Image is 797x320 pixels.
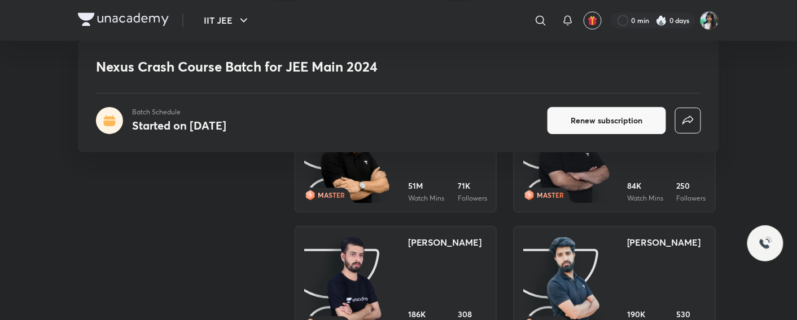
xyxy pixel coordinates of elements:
[656,15,667,26] img: streak
[677,180,706,192] div: 250
[627,235,700,249] div: [PERSON_NAME]
[132,118,226,133] h4: Started on [DATE]
[584,11,602,29] button: avatar
[197,9,257,32] button: IIT JEE
[677,194,706,203] div: Followers
[588,15,598,25] img: avatar
[408,180,444,192] div: 51M
[458,194,487,203] div: Followers
[548,107,666,134] button: Renew subscription
[700,11,719,30] img: Aadhya Maurya
[304,107,388,203] img: icon
[295,97,497,212] a: iconeducatorMASTER[PERSON_NAME]51MWatch Mins71KFollowers
[537,107,612,205] img: educator
[677,309,706,320] div: 530
[318,190,345,199] span: MASTER
[627,180,663,192] div: 84K
[408,309,444,320] div: 186K
[78,12,169,26] img: Company Logo
[78,12,169,29] a: Company Logo
[571,115,643,126] span: Renew subscription
[514,97,716,212] a: iconeducatorMASTER[PERSON_NAME]84KWatch Mins250Followers
[537,190,564,199] span: MASTER
[627,309,663,320] div: 190K
[132,107,226,117] p: Batch Schedule
[408,194,444,203] div: Watch Mins
[458,180,487,192] div: 71K
[759,237,772,250] img: ttu
[320,107,389,205] img: educator
[523,107,607,203] img: icon
[458,309,487,320] div: 308
[627,194,663,203] div: Watch Mins
[408,235,481,249] div: [PERSON_NAME]
[96,59,538,75] h1: Nexus Crash Course Batch for JEE Main 2024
